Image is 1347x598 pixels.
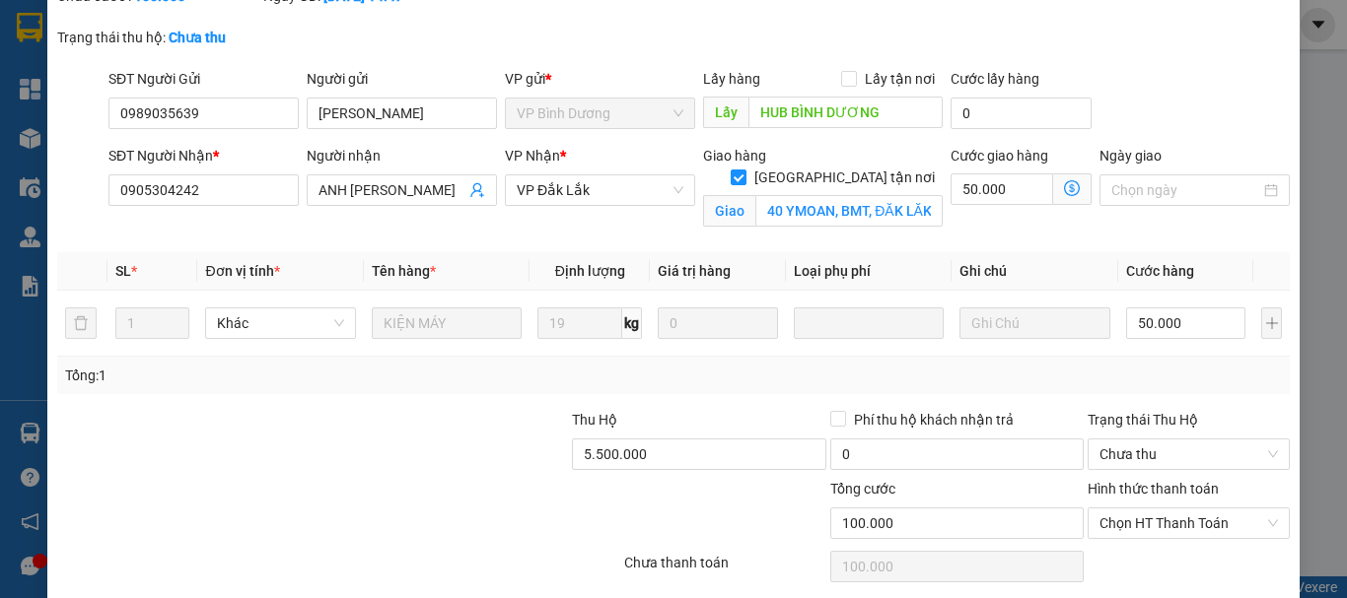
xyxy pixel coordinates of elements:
[748,97,943,128] input: Dọc đường
[746,166,943,188] span: [GEOGRAPHIC_DATA] tận nơi
[703,195,755,227] span: Giao
[952,252,1117,291] th: Ghi chú
[1064,180,1080,196] span: dollar-circle
[959,307,1109,339] input: Ghi Chú
[1099,508,1278,538] span: Chọn HT Thanh Toán
[622,307,642,339] span: kg
[1099,439,1278,469] span: Chưa thu
[1126,263,1194,279] span: Cước hàng
[572,412,617,428] span: Thu Hộ
[951,98,1092,129] input: Cước lấy hàng
[846,409,1022,431] span: Phí thu hộ khách nhận trả
[1088,481,1219,497] label: Hình thức thanh toán
[1111,179,1260,201] input: Ngày giao
[517,99,683,128] span: VP Bình Dương
[658,263,731,279] span: Giá trị hàng
[115,263,131,279] span: SL
[307,145,497,166] div: Người nhận
[830,481,895,497] span: Tổng cước
[951,173,1053,205] input: Cước giao hàng
[951,148,1048,164] label: Cước giao hàng
[65,307,97,339] button: delete
[307,68,497,90] div: Người gửi
[217,308,343,338] span: Khác
[205,263,279,279] span: Đơn vị tính
[703,71,760,87] span: Lấy hàng
[57,27,311,48] div: Trạng thái thu hộ:
[658,307,778,339] input: 0
[108,68,299,90] div: SĐT Người Gửi
[622,552,828,586] div: Chưa thanh toán
[703,97,748,128] span: Lấy
[857,68,943,90] span: Lấy tận nơi
[755,195,943,227] input: Giao tận nơi
[517,175,683,205] span: VP Đắk Lắk
[1099,148,1162,164] label: Ngày giao
[469,182,485,198] span: user-add
[505,68,695,90] div: VP gửi
[1088,409,1290,431] div: Trạng thái Thu Hộ
[372,263,436,279] span: Tên hàng
[505,148,560,164] span: VP Nhận
[372,307,522,339] input: VD: Bàn, Ghế
[65,365,522,386] div: Tổng: 1
[951,71,1039,87] label: Cước lấy hàng
[555,263,625,279] span: Định lượng
[108,145,299,166] div: SĐT Người Nhận
[169,30,226,45] b: Chưa thu
[786,252,952,291] th: Loại phụ phí
[1261,307,1282,339] button: plus
[703,148,766,164] span: Giao hàng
